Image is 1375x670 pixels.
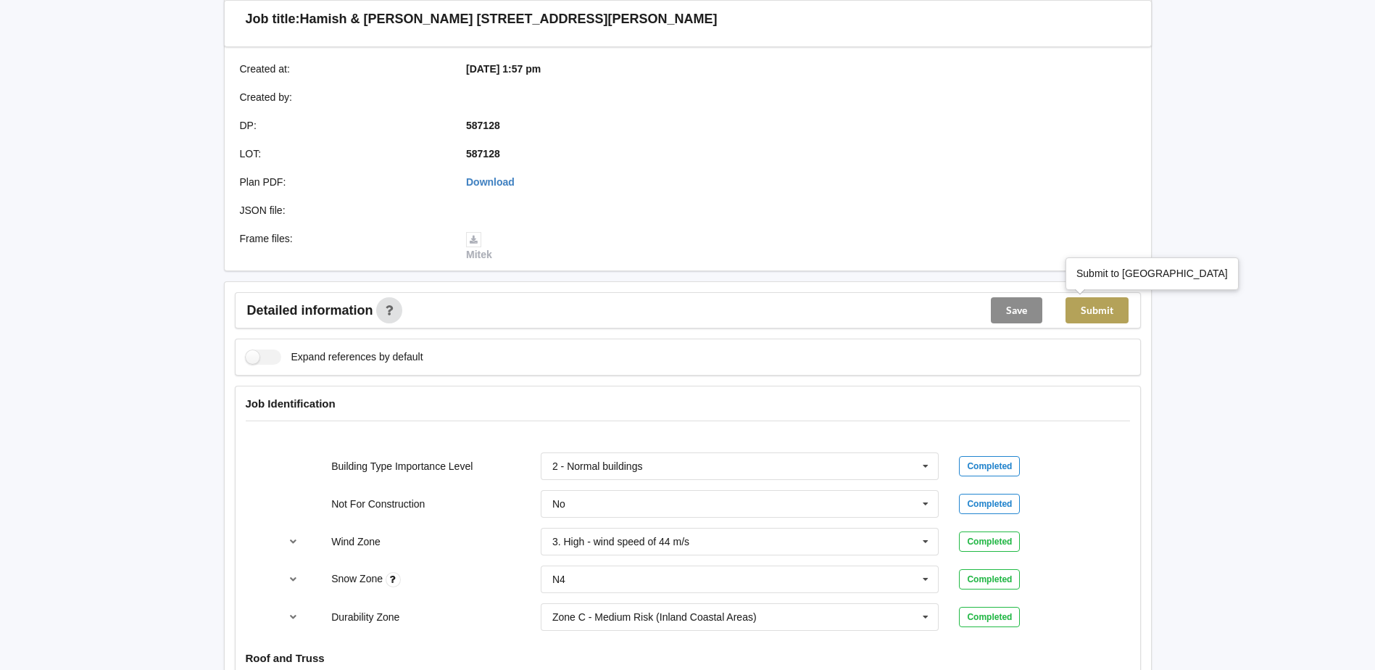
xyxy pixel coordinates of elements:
[230,118,457,133] div: DP :
[552,574,565,584] div: N4
[246,397,1130,410] h4: Job Identification
[552,612,757,622] div: Zone C - Medium Risk (Inland Coastal Areas)
[279,529,307,555] button: reference-toggle
[230,146,457,161] div: LOT :
[1076,266,1228,281] div: Submit to [GEOGRAPHIC_DATA]
[959,494,1020,514] div: Completed
[959,569,1020,590] div: Completed
[959,607,1020,627] div: Completed
[552,461,643,471] div: 2 - Normal buildings
[331,536,381,547] label: Wind Zone
[331,573,386,584] label: Snow Zone
[466,233,492,260] a: Mitek
[466,148,500,160] b: 587128
[279,604,307,630] button: reference-toggle
[279,566,307,592] button: reference-toggle
[300,11,718,28] h3: Hamish & [PERSON_NAME] [STREET_ADDRESS][PERSON_NAME]
[246,11,300,28] h3: Job title:
[230,62,457,76] div: Created at :
[331,498,425,510] label: Not For Construction
[466,120,500,131] b: 587128
[1065,297,1129,323] button: Submit
[959,532,1020,552] div: Completed
[466,176,515,188] a: Download
[230,90,457,104] div: Created by :
[552,499,565,509] div: No
[247,304,373,317] span: Detailed information
[959,456,1020,476] div: Completed
[230,231,457,262] div: Frame files :
[246,651,1130,665] h4: Roof and Truss
[466,63,541,75] b: [DATE] 1:57 pm
[230,175,457,189] div: Plan PDF :
[331,460,473,472] label: Building Type Importance Level
[246,350,423,365] label: Expand references by default
[230,203,457,218] div: JSON file :
[331,611,399,623] label: Durability Zone
[552,537,689,547] div: 3. High - wind speed of 44 m/s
